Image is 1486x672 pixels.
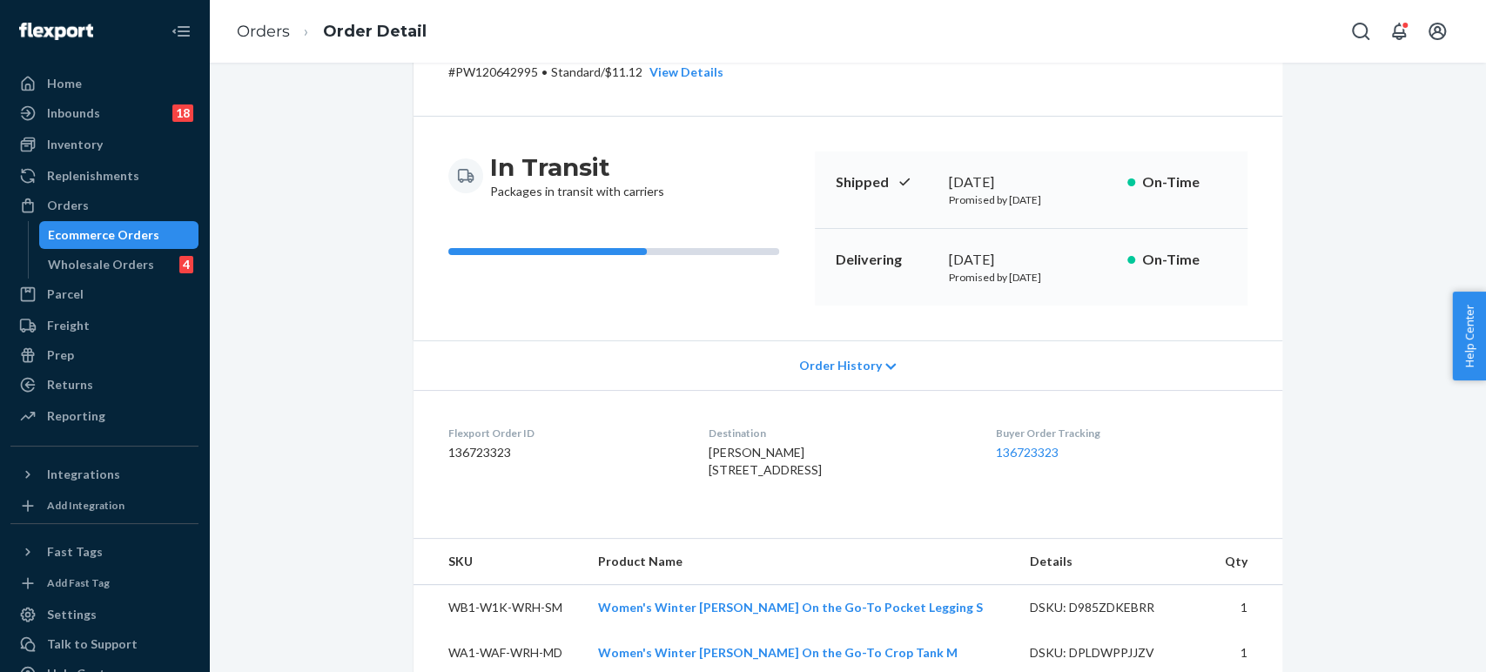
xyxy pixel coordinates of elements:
[237,22,290,41] a: Orders
[949,172,1113,192] div: [DATE]
[1343,14,1378,49] button: Open Search Box
[48,226,159,244] div: Ecommerce Orders
[448,64,723,81] p: # PW120642995 / $11.12
[47,167,139,185] div: Replenishments
[1030,599,1194,616] div: DSKU: D985ZDKEBRR
[223,6,440,57] ol: breadcrumbs
[597,600,982,615] a: Women's Winter [PERSON_NAME] On the Go-To Pocket Legging S
[1030,644,1194,662] div: DSKU: DPLDWPPJJZV
[47,346,74,364] div: Prep
[1420,14,1455,49] button: Open account menu
[1142,250,1227,270] p: On-Time
[1142,172,1227,192] p: On-Time
[47,606,97,623] div: Settings
[47,104,100,122] div: Inbounds
[1382,14,1416,49] button: Open notifications
[414,539,584,585] th: SKU
[47,197,89,214] div: Orders
[10,280,198,308] a: Parcel
[179,256,193,273] div: 4
[996,445,1059,460] a: 136723323
[583,539,1016,585] th: Product Name
[490,151,664,200] div: Packages in transit with carriers
[949,250,1113,270] div: [DATE]
[10,341,198,369] a: Prep
[323,22,427,41] a: Order Detail
[47,376,93,393] div: Returns
[709,445,822,477] span: [PERSON_NAME] [STREET_ADDRESS]
[996,426,1247,440] dt: Buyer Order Tracking
[10,573,198,594] a: Add Fast Tag
[10,630,198,658] a: Talk to Support
[597,645,957,660] a: Women's Winter [PERSON_NAME] On the Go-To Crop Tank M
[10,460,198,488] button: Integrations
[47,317,90,334] div: Freight
[642,64,723,81] button: View Details
[47,136,103,153] div: Inventory
[10,601,198,628] a: Settings
[10,402,198,430] a: Reporting
[47,466,120,483] div: Integrations
[490,151,664,183] h3: In Transit
[798,357,881,374] span: Order History
[10,131,198,158] a: Inventory
[47,635,138,653] div: Talk to Support
[47,543,103,561] div: Fast Tags
[1016,539,1207,585] th: Details
[709,426,968,440] dt: Destination
[47,575,110,590] div: Add Fast Tag
[836,250,935,270] p: Delivering
[19,23,93,40] img: Flexport logo
[47,407,105,425] div: Reporting
[10,192,198,219] a: Orders
[10,99,198,127] a: Inbounds18
[10,312,198,339] a: Freight
[836,172,935,192] p: Shipped
[172,104,193,122] div: 18
[448,444,681,461] dd: 136723323
[39,251,199,279] a: Wholesale Orders4
[541,64,548,79] span: •
[1452,292,1486,380] button: Help Center
[10,495,198,516] a: Add Integration
[414,585,584,631] td: WB1-W1K-WRH-SM
[949,192,1113,207] p: Promised by [DATE]
[1207,585,1282,631] td: 1
[10,162,198,190] a: Replenishments
[164,14,198,49] button: Close Navigation
[551,64,601,79] span: Standard
[448,426,681,440] dt: Flexport Order ID
[949,270,1113,285] p: Promised by [DATE]
[47,75,82,92] div: Home
[48,256,154,273] div: Wholesale Orders
[47,498,124,513] div: Add Integration
[39,221,199,249] a: Ecommerce Orders
[10,70,198,97] a: Home
[10,538,198,566] button: Fast Tags
[10,371,198,399] a: Returns
[47,286,84,303] div: Parcel
[1207,539,1282,585] th: Qty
